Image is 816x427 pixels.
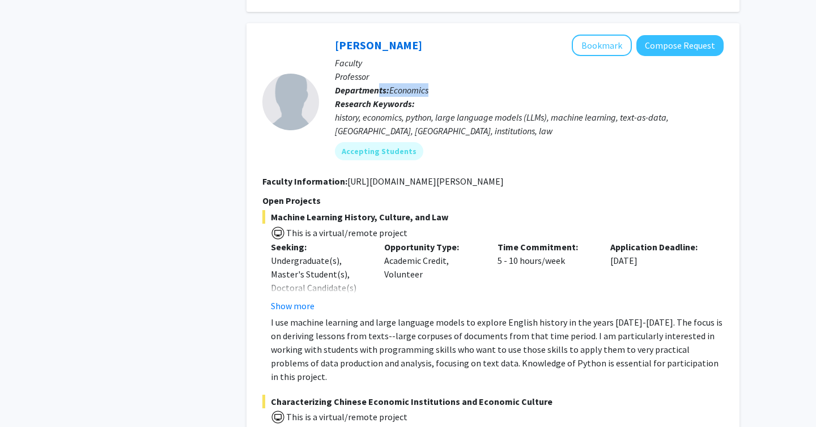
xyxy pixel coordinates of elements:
[602,240,715,313] div: [DATE]
[610,240,707,254] p: Application Deadline:
[335,142,423,160] mat-chip: Accepting Students
[335,98,415,109] b: Research Keywords:
[271,299,314,313] button: Show more
[8,376,48,419] iframe: Chat
[376,240,489,313] div: Academic Credit, Volunteer
[271,240,367,254] p: Seeking:
[636,35,724,56] button: Compose Request to Peter Murrell
[335,110,724,138] div: history, economics, python, large language models (LLMs), machine learning, text-as-data, [GEOGRA...
[285,411,407,422] span: This is a virtual/remote project
[271,254,367,322] div: Undergraduate(s), Master's Student(s), Doctoral Candidate(s) (PhD, MD, DMD, PharmD, etc.)
[262,210,724,224] span: Machine Learning History, Culture, and Law
[271,315,724,383] p: I use machine learning and large language models to explore English history in the years [DATE]-[...
[384,240,481,254] p: Opportunity Type:
[489,240,602,313] div: 5 - 10 hours/week
[335,84,389,96] b: Departments:
[498,240,594,254] p: Time Commitment:
[262,176,347,187] b: Faculty Information:
[335,56,724,70] p: Faculty
[262,395,724,408] span: Characterizing Chinese Economic Institutions and Economic Culture
[335,38,422,52] a: [PERSON_NAME]
[572,35,632,56] button: Add Peter Murrell to Bookmarks
[262,194,724,207] p: Open Projects
[335,70,724,83] p: Professor
[285,227,407,238] span: This is a virtual/remote project
[347,176,504,187] fg-read-more: [URL][DOMAIN_NAME][PERSON_NAME]
[389,84,428,96] span: Economics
